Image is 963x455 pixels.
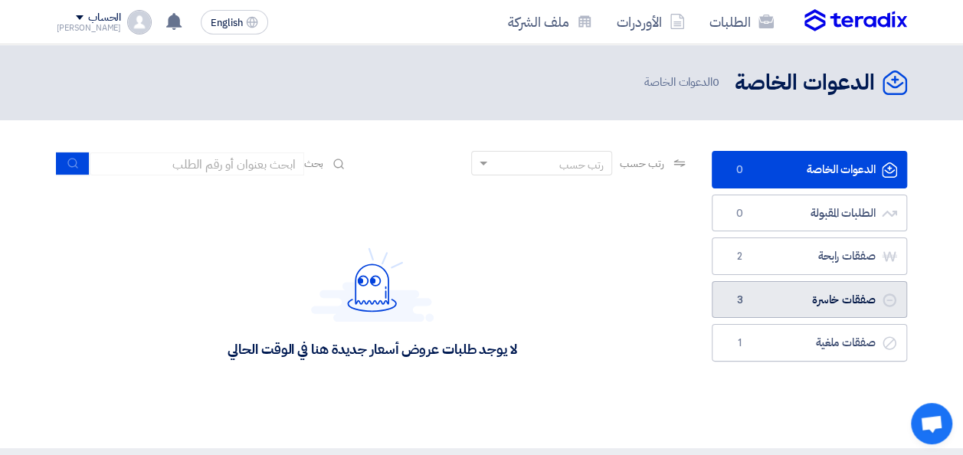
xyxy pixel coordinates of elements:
img: profile_test.png [127,10,152,34]
span: English [211,18,243,28]
div: رتب حسب [559,157,604,173]
div: الحساب [88,11,121,25]
input: ابحث بعنوان أو رقم الطلب [90,152,304,175]
span: 2 [731,249,749,264]
a: الطلبات [697,4,786,40]
a: الدعوات الخاصة0 [712,151,907,188]
a: صفقات رابحة2 [712,237,907,275]
span: 3 [731,293,749,308]
a: صفقات خاسرة3 [712,281,907,319]
span: الدعوات الخاصة [644,74,722,91]
div: لا يوجد طلبات عروض أسعار جديدة هنا في الوقت الحالي [228,340,516,358]
img: Teradix logo [804,9,907,32]
div: Open chat [911,403,952,444]
h2: الدعوات الخاصة [735,68,875,98]
a: صفقات ملغية1 [712,324,907,362]
span: 0 [731,162,749,178]
span: 0 [731,206,749,221]
div: [PERSON_NAME] [57,24,122,32]
span: بحث [304,155,324,172]
span: 0 [712,74,719,90]
img: Hello [311,247,434,322]
a: ملف الشركة [496,4,604,40]
a: الأوردرات [604,4,697,40]
span: رتب حسب [620,155,663,172]
button: English [201,10,268,34]
span: 1 [731,336,749,351]
a: الطلبات المقبولة0 [712,195,907,232]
